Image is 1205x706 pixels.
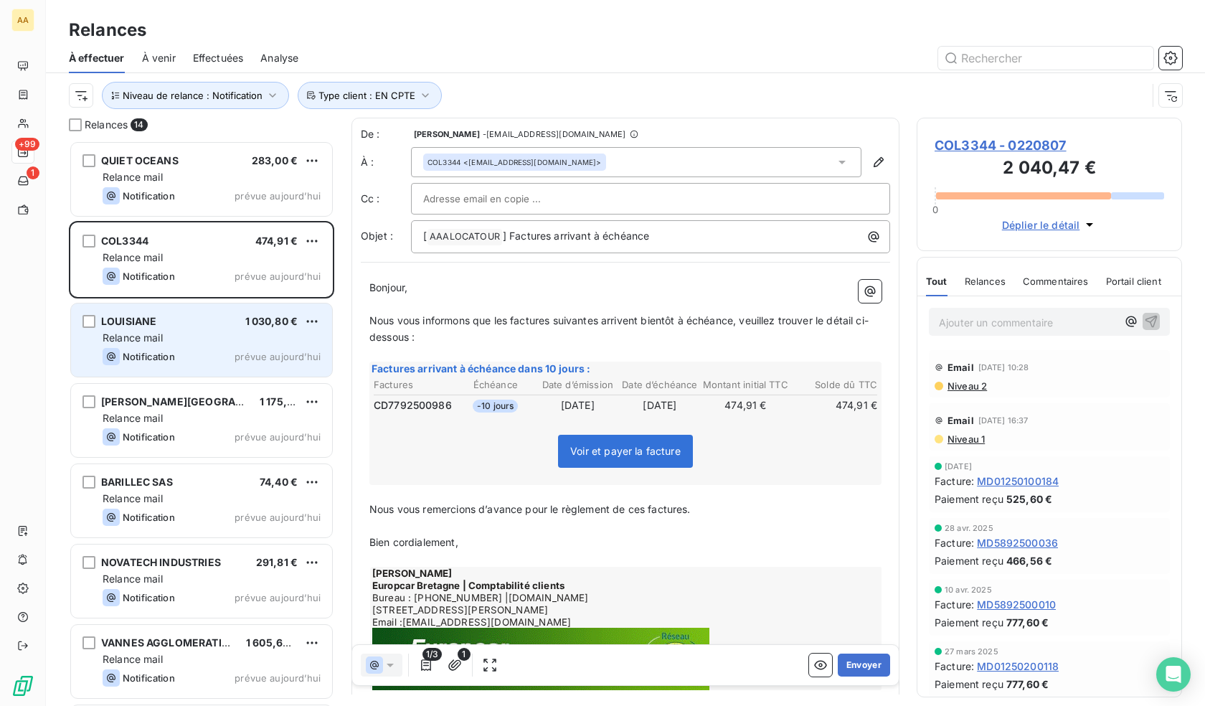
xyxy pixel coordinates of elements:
button: Niveau de relance : Notification [102,82,289,109]
span: 1 030,80 € [245,315,298,327]
span: Objet : [361,230,393,242]
span: NOVATECH INDUSTRIES [101,556,221,568]
span: Type client : EN CPTE [318,90,415,101]
span: COL3344 - 0220807 [935,136,1164,155]
span: Paiement reçu [935,677,1003,692]
span: Relance mail [103,331,163,344]
span: [PERSON_NAME][GEOGRAPHIC_DATA] [101,395,294,408]
span: 1 605,60 € [246,636,299,649]
span: prévue aujourd’hui [235,672,321,684]
span: prévue aujourd’hui [235,431,321,443]
th: Solde dû TTC [790,377,878,392]
span: De : [361,127,411,141]
span: Relance mail [103,171,163,183]
th: Date d’échéance [620,377,701,392]
span: Voir et payer la facture [558,435,693,468]
span: 291,81 € [256,556,298,568]
span: Facture : [935,659,974,674]
span: Relance mail [103,653,163,665]
button: Déplier le détail [998,217,1102,233]
span: Notification [123,351,175,362]
span: ] Factures arrivant à échéance [503,230,650,242]
span: Relance mail [103,412,163,424]
span: Paiement reçu [935,615,1003,630]
span: Nous vous informons que les factures suivantes arrivent bientôt à échéance, veuillez trouver le d... [369,314,869,343]
span: Facture : [935,597,974,612]
input: Adresse email en copie ... [423,188,577,210]
span: Relance mail [103,573,163,585]
td: [DATE] [537,397,618,413]
span: 777,60 € [1006,677,1049,692]
span: [DATE] [945,462,972,471]
span: Factures arrivant à échéance dans 10 jours : [372,362,591,375]
div: AA [11,9,34,32]
span: prévue aujourd’hui [235,592,321,603]
span: 777,60 € [1006,615,1049,630]
span: 28 avr. 2025 [945,524,993,532]
th: Montant initial TTC [701,377,789,392]
span: 14 [131,118,147,131]
span: 1 [458,648,471,661]
span: MD01250100184 [977,474,1059,489]
span: Nous vous remercions d’avance pour le règlement de ces factures. [369,503,691,515]
span: [ [423,230,427,242]
span: +99 [15,138,39,151]
span: BARILLEC SAS [101,476,173,488]
td: [DATE] [620,397,701,413]
span: Niveau de relance : Notification [123,90,263,101]
span: Bonjour, [369,281,407,293]
span: LOUISIANE [101,315,156,327]
span: AAALOCATOUR [427,229,502,245]
label: À : [361,155,411,169]
span: MD01250200118 [977,659,1059,674]
span: 1/3 [422,648,442,661]
span: 525,60 € [1006,491,1052,507]
span: Relances [965,276,1006,287]
span: Déplier le détail [1002,217,1080,232]
span: prévue aujourd’hui [235,270,321,282]
span: Notification [123,431,175,443]
td: 474,91 € [790,397,878,413]
span: Commentaires [1023,276,1089,287]
span: 1 [27,166,39,179]
span: Notification [123,672,175,684]
span: Niveau 2 [946,380,987,392]
div: grid [69,141,334,706]
span: Email [948,415,974,426]
th: Date d’émission [537,377,618,392]
span: prévue aujourd’hui [235,190,321,202]
td: 474,91 € [701,397,789,413]
label: Cc : [361,192,411,206]
span: 474,91 € [255,235,298,247]
th: Factures [373,377,454,392]
span: prévue aujourd’hui [235,512,321,523]
span: Niveau 1 [946,433,985,445]
span: prévue aujourd’hui [235,351,321,362]
span: Analyse [260,51,298,65]
span: Portail client [1106,276,1161,287]
img: Logo LeanPay [11,674,34,697]
span: [PERSON_NAME] [414,130,480,138]
span: Bien cordialement, [369,536,458,548]
span: Facture : [935,474,974,489]
span: MD5892500010 [977,597,1056,612]
th: Échéance [455,377,537,392]
button: Type client : EN CPTE [298,82,442,109]
span: MD5892500036 [977,535,1058,550]
span: Relance mail [103,492,163,504]
span: 74,40 € [260,476,298,488]
span: CD7792500986 [374,398,452,413]
span: Notification [123,190,175,202]
button: Envoyer [838,654,890,677]
h3: 2 040,47 € [935,155,1164,184]
span: 283,00 € [252,154,298,166]
span: QUIET OCEANS [101,154,179,166]
div: Open Intercom Messenger [1156,657,1191,692]
span: Paiement reçu [935,491,1003,507]
span: À venir [142,51,176,65]
span: COL3344 [101,235,148,247]
span: Notification [123,592,175,603]
span: Notification [123,270,175,282]
span: 466,56 € [1006,553,1052,568]
span: Effectuées [193,51,244,65]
